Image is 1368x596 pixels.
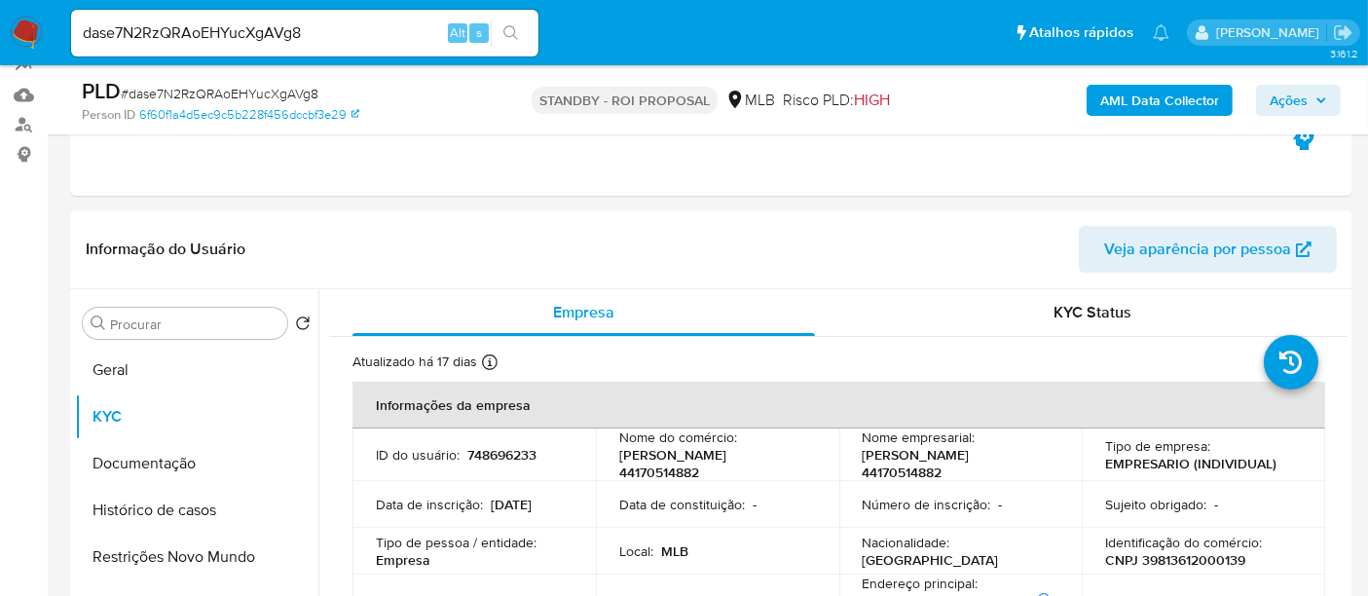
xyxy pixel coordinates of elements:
[863,575,979,592] p: Endereço principal :
[1330,46,1358,61] span: 3.161.2
[75,393,318,440] button: KYC
[863,551,999,569] p: [GEOGRAPHIC_DATA]
[783,90,890,111] span: Risco PLD:
[1153,24,1169,41] a: Notificações
[71,20,538,46] input: Pesquise usuários ou casos...
[863,428,976,446] p: Nome empresarial :
[75,487,318,534] button: Histórico de casos
[376,446,460,464] p: ID do usuário :
[1104,226,1291,273] span: Veja aparência por pessoa
[854,89,890,111] span: HIGH
[1214,496,1218,513] p: -
[1256,85,1341,116] button: Ações
[467,446,536,464] p: 748696233
[1216,23,1326,42] p: erico.trevizan@mercadopago.com.br
[295,316,311,337] button: Retornar ao pedido padrão
[139,106,359,124] a: 6f60f1a4d5ec9c5b228f456dccbf3e29
[1079,226,1337,273] button: Veja aparência por pessoa
[476,23,482,42] span: s
[553,301,614,323] span: Empresa
[863,534,950,551] p: Nacionalidade :
[1270,85,1308,116] span: Ações
[352,353,477,371] p: Atualizado há 17 dias
[491,496,532,513] p: [DATE]
[86,240,245,259] h1: Informação do Usuário
[376,534,536,551] p: Tipo de pessoa / entidade :
[121,84,318,103] span: # dase7N2RzQRAoEHYucXgAVg8
[376,551,430,569] p: Empresa
[725,90,775,111] div: MLB
[450,23,465,42] span: Alt
[491,19,531,47] button: search-icon
[619,446,808,481] p: [PERSON_NAME] 44170514882
[619,428,737,446] p: Nome do comércio :
[82,75,121,106] b: PLD
[753,496,757,513] p: -
[1087,85,1233,116] button: AML Data Collector
[1029,22,1133,43] span: Atalhos rápidos
[75,440,318,487] button: Documentação
[1105,455,1276,472] p: EMPRESARIO (INDIVIDUAL)
[619,542,653,560] p: Local :
[619,496,745,513] p: Data de constituição :
[532,87,718,114] p: STANDBY - ROI PROPOSAL
[1105,437,1210,455] p: Tipo de empresa :
[1054,301,1132,323] span: KYC Status
[82,106,135,124] b: Person ID
[863,446,1052,481] p: [PERSON_NAME] 44170514882
[1105,551,1245,569] p: CNPJ 39813612000139
[75,347,318,393] button: Geral
[376,496,483,513] p: Data de inscrição :
[999,496,1003,513] p: -
[91,316,106,331] button: Procurar
[1105,534,1262,551] p: Identificação do comércio :
[1333,22,1353,43] a: Sair
[1100,85,1219,116] b: AML Data Collector
[1105,496,1206,513] p: Sujeito obrigado :
[75,534,318,580] button: Restrições Novo Mundo
[110,316,279,333] input: Procurar
[352,382,1325,428] th: Informações da empresa
[661,542,688,560] p: MLB
[863,496,991,513] p: Número de inscrição :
